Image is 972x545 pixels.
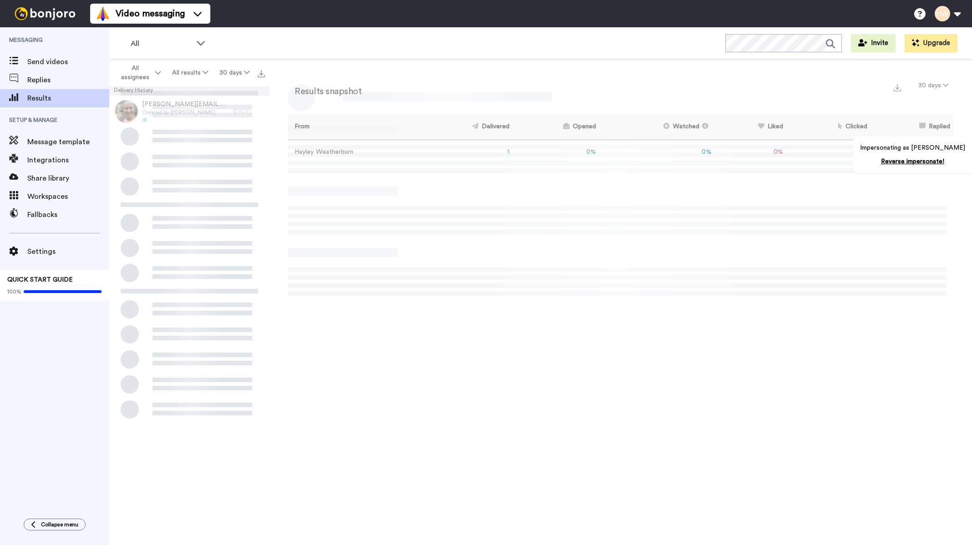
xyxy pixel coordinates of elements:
[111,60,167,86] button: All assignees
[288,140,418,165] td: Hayley Weatherburn
[871,115,954,140] th: Replied
[891,81,904,94] button: Export a summary of each team member’s results that match this filter now.
[131,38,192,49] span: All
[167,65,214,81] button: All results
[109,96,270,127] a: [PERSON_NAME][EMAIL_ADDRESS][PERSON_NAME][DOMAIN_NAME]Created by [PERSON_NAME][DATE]
[27,75,109,86] span: Replies
[27,93,109,104] span: Results
[41,521,78,528] span: Collapse menu
[27,136,109,147] span: Message template
[418,115,514,140] th: Delivered
[288,115,418,140] th: From
[116,7,185,20] span: Video messaging
[27,56,109,67] span: Send videos
[27,209,109,220] span: Fallbacks
[851,34,896,52] button: Invite
[715,115,787,140] th: Liked
[117,64,153,82] span: All assignees
[513,140,600,165] td: 0 %
[255,66,268,80] button: Export all results that match these filters now.
[288,86,361,96] h2: Results snapshot
[418,140,514,165] td: 1
[905,34,957,52] button: Upgrade
[881,158,944,165] a: Reverse impersonate!
[115,100,137,123] img: d69d9b0c-6121-466e-87f0-fc4d42b786be-thumb.jpg
[513,115,600,140] th: Opened
[600,115,715,140] th: Watched
[214,65,255,81] button: 30 days
[27,246,109,257] span: Settings
[24,519,86,530] button: Collapse menu
[894,84,901,91] img: export.svg
[787,115,870,140] th: Clicked
[27,155,109,166] span: Integrations
[27,191,109,202] span: Workspaces
[96,6,110,21] img: vm-color.svg
[7,288,21,295] span: 100%
[787,140,870,165] td: 0 %
[913,77,954,94] button: 30 days
[600,140,715,165] td: 0 %
[11,7,79,20] img: bj-logo-header-white.svg
[7,277,73,283] span: QUICK START GUIDE
[142,109,229,116] span: Created by [PERSON_NAME]
[27,173,109,184] span: Share library
[233,108,265,115] div: [DATE]
[109,86,270,96] div: Delivery History
[860,143,965,152] p: Impersonating as [PERSON_NAME]
[258,70,265,77] img: export.svg
[142,100,229,109] span: [PERSON_NAME][EMAIL_ADDRESS][PERSON_NAME][DOMAIN_NAME]
[715,140,787,165] td: 0 %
